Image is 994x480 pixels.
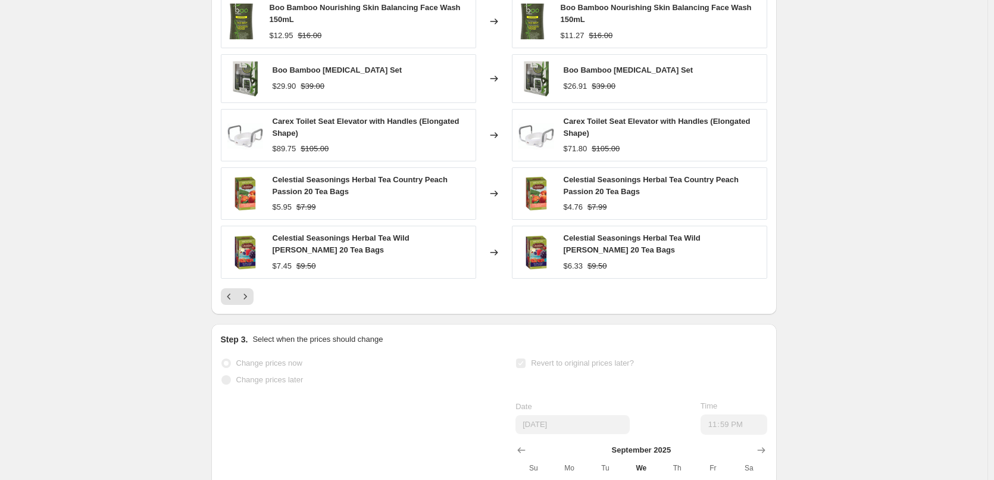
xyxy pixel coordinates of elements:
[273,117,460,138] span: Carex Toilet Seat Elevator with Handles (Elongated Shape)
[273,233,410,254] span: Celestial Seasonings Herbal Tea Wild [PERSON_NAME] 20 Tea Bags
[587,459,623,478] th: Tuesday
[273,201,292,213] div: $5.95
[273,260,292,272] div: $7.45
[628,463,654,473] span: We
[564,117,751,138] span: Carex Toilet Seat Elevator with Handles (Elongated Shape)
[623,459,659,478] th: Wednesday
[518,235,554,270] img: celestial-seasonings-herbal-tea-wild-berry-zinger-20-tea-bags-070734053351-41512490434862_80x.png
[296,201,316,213] strike: $7.99
[564,175,739,196] span: Celestial Seasonings Herbal Tea Country Peach Passion 20 Tea Bags
[227,117,263,153] img: carex-toilet-seat-elevator-with-handles-627394023165-41515361567022_80x.jpg
[753,442,770,459] button: Show next month, October 2025
[564,233,701,254] span: Celestial Seasonings Herbal Tea Wild [PERSON_NAME] 20 Tea Bags
[664,463,690,473] span: Th
[587,260,607,272] strike: $9.50
[518,117,554,153] img: carex-toilet-seat-elevator-with-handles-627394023165-41515361567022_80x.jpg
[659,459,695,478] th: Thursday
[221,333,248,345] h2: Step 3.
[736,463,762,473] span: Sa
[564,80,587,92] div: $26.91
[273,143,296,155] div: $89.75
[564,143,587,155] div: $71.80
[513,442,530,459] button: Show previous month, August 2025
[237,288,254,305] button: Next
[701,414,767,435] input: 12:00
[270,30,293,42] div: $12.95
[227,176,263,211] img: celestial-seasonings-herbal-tea-country-peach-passion-20-tea-bags-070734053245-41513177350446_80x...
[564,201,583,213] div: $4.76
[515,402,532,411] span: Date
[227,235,263,270] img: celestial-seasonings-herbal-tea-wild-berry-zinger-20-tea-bags-070734053351-41512490434862_80x.png
[589,30,612,42] strike: $16.00
[221,288,254,305] nav: Pagination
[221,288,237,305] button: Previous
[273,80,296,92] div: $29.90
[701,401,717,410] span: Time
[518,176,554,211] img: celestial-seasonings-herbal-tea-country-peach-passion-20-tea-bags-070734053245-41513177350446_80x...
[557,463,583,473] span: Mo
[236,359,302,367] span: Change prices now
[592,80,615,92] strike: $39.00
[731,459,767,478] th: Saturday
[531,359,634,367] span: Revert to original prices later?
[301,80,324,92] strike: $39.00
[564,260,583,272] div: $6.33
[518,4,551,39] img: boo-bamboo-nourishing-skin-balancing-face-wash-150-ml-776629100307-41513088614702_80x.png
[592,463,618,473] span: Tu
[518,61,554,96] img: boo-bamboo-skin-care-set-776629101885-41514110222638_80x.png
[700,463,726,473] span: Fr
[298,30,321,42] strike: $16.00
[301,143,329,155] strike: $105.00
[227,61,263,96] img: boo-bamboo-skin-care-set-776629101885-41514110222638_80x.png
[227,4,260,39] img: boo-bamboo-nourishing-skin-balancing-face-wash-150-ml-776629100307-41513088614702_80x.png
[236,375,304,384] span: Change prices later
[564,66,693,74] span: Boo Bamboo [MEDICAL_DATA] Set
[515,459,551,478] th: Sunday
[561,30,584,42] div: $11.27
[270,3,461,24] span: Boo Bamboo Nourishing Skin Balancing Face Wash 150mL
[561,3,752,24] span: Boo Bamboo Nourishing Skin Balancing Face Wash 150mL
[515,415,630,434] input: 9/17/2025
[587,201,607,213] strike: $7.99
[273,66,402,74] span: Boo Bamboo [MEDICAL_DATA] Set
[552,459,587,478] th: Monday
[695,459,731,478] th: Friday
[592,143,620,155] strike: $105.00
[520,463,546,473] span: Su
[252,333,383,345] p: Select when the prices should change
[296,260,316,272] strike: $9.50
[273,175,448,196] span: Celestial Seasonings Herbal Tea Country Peach Passion 20 Tea Bags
